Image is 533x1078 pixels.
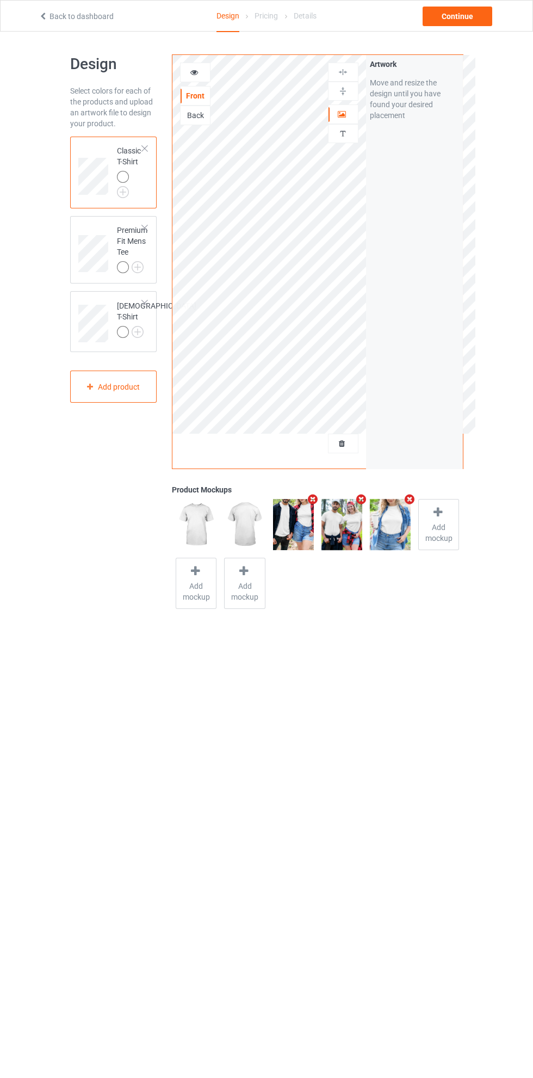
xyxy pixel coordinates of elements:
[321,499,362,550] img: regular.jpg
[132,326,144,338] img: svg+xml;base64,PD94bWwgdmVyc2lvbj0iMS4wIiBlbmNvZGluZz0iVVRGLTgiPz4KPHN2ZyB3aWR0aD0iMjJweCIgaGVpZ2...
[181,110,210,121] div: Back
[370,499,411,550] img: regular.jpg
[176,581,216,602] span: Add mockup
[370,77,459,121] div: Move and resize the design until you have found your desired placement
[418,499,459,550] div: Add mockup
[216,1,239,32] div: Design
[70,85,157,129] div: Select colors for each of the products and upload an artwork file to design your product.
[176,499,216,550] img: regular.jpg
[338,86,348,96] img: svg%3E%0A
[370,59,459,70] div: Artwork
[224,558,265,609] div: Add mockup
[403,494,417,505] i: Remove mockup
[172,484,463,495] div: Product Mockups
[294,1,317,31] div: Details
[224,499,265,550] img: regular.jpg
[117,186,129,198] img: svg+xml;base64,PD94bWwgdmVyc2lvbj0iMS4wIiBlbmNvZGluZz0iVVRGLTgiPz4KPHN2ZyB3aWR0aD0iMjJweCIgaGVpZ2...
[355,494,368,505] i: Remove mockup
[70,137,157,208] div: Classic T-Shirt
[338,67,348,77] img: svg%3E%0A
[117,225,147,273] div: Premium Fit Mens Tee
[181,90,210,101] div: Front
[255,1,278,31] div: Pricing
[338,128,348,139] img: svg%3E%0A
[225,581,264,602] span: Add mockup
[70,54,157,74] h1: Design
[39,12,114,21] a: Back to dashboard
[70,291,157,352] div: [DEMOGRAPHIC_DATA] T-Shirt
[423,7,492,26] div: Continue
[70,371,157,403] div: Add product
[419,522,458,544] span: Add mockup
[273,499,314,550] img: regular.jpg
[176,558,216,609] div: Add mockup
[132,261,144,273] img: svg+xml;base64,PD94bWwgdmVyc2lvbj0iMS4wIiBlbmNvZGluZz0iVVRGLTgiPz4KPHN2ZyB3aWR0aD0iMjJweCIgaGVpZ2...
[117,300,196,337] div: [DEMOGRAPHIC_DATA] T-Shirt
[70,216,157,284] div: Premium Fit Mens Tee
[306,494,320,505] i: Remove mockup
[117,145,143,194] div: Classic T-Shirt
